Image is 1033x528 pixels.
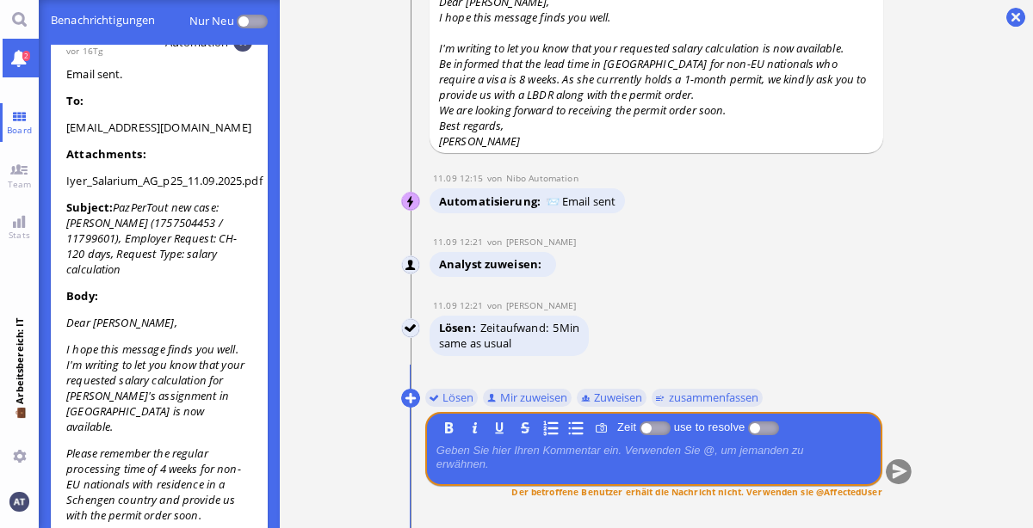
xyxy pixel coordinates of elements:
label: Nur neu [189,2,234,40]
span: Zeitaufwand [480,320,548,335]
img: Du [9,492,28,511]
img: Anand Pazhenkottil [402,256,421,275]
span: Board [3,124,36,136]
button: B [439,418,458,437]
strong: Attachments: [66,146,146,162]
p: I hope this message finds you well. I'm writing to let you know that your requested salary calcul... [439,9,874,56]
img: Anand Pazhenkottil [402,319,421,338]
li: [EMAIL_ADDRESS][DOMAIN_NAME] [66,120,252,135]
p-inputswitch: Deaktiviert [234,2,268,40]
span: automation@nibo.ai [506,172,578,184]
i: PazPerTout new case: [PERSON_NAME] (1757504453 / 11799601), Employer Request: CH-120 days, Reques... [66,200,237,277]
button: S [516,418,535,437]
span: von [487,236,506,248]
span: 2 [22,51,30,61]
span: Stats [4,229,34,241]
span: Automatisierung [439,193,546,209]
span: 11.09 12:21 [433,299,487,311]
span: von [487,172,506,184]
button: I [465,418,484,437]
span: vor 16Tg [66,45,103,57]
p: We are looking forward to receiving the permit order soon. [439,102,874,118]
span: 💼 Arbeitsbereich: IT [13,404,26,443]
button: Lösen [424,388,478,407]
p: same as usual [439,335,579,351]
button: Zuweisen [576,388,646,407]
span: 5Min [553,320,579,335]
button: Mir zuweisen [482,388,572,407]
strong: To: [66,93,84,108]
img: Nibo Automation [402,193,421,212]
li: Iyer_Salarium_AG_p25_11.09.2025.pdf [66,173,252,188]
span: 📨 Email sent [546,193,616,209]
button: U [490,418,509,437]
p: I hope this message finds you well. I'm writing to let you know that your requested salary calcul... [66,341,252,434]
span: von [487,299,506,311]
p: Be informed that the lead time in [GEOGRAPHIC_DATA] for non-EU nationals who require a visa is 8 ... [439,56,874,102]
span: anand.pazhenkottil@bluelakelegal.com [506,236,577,248]
span: 11.09 12:15 [433,172,487,184]
p-inputswitch: Zeit aufgewendet [639,421,670,433]
button: zusammenfassen [651,388,763,407]
strong: Subject: [66,200,113,215]
span: 11.09 12:21 [433,236,487,248]
span: Analyst zuweisen [439,256,547,272]
label: use to resolve [670,421,747,433]
span: Lösen [439,320,480,335]
p: Please remember the regular processing time of 4 weeks for non-EU nationals with residence in a S... [66,445,252,523]
p: Dear [PERSON_NAME], [66,315,252,330]
span: Der betroffene Benutzer erhält die Nachricht nicht. Verwenden sie @AffectedUser [511,485,881,497]
span: anand.pazhenkottil@bluelakelegal.com [506,299,577,311]
span: Benachrichtigungen [51,1,268,40]
p-inputswitch: use to resolve [748,421,779,433]
p: Best regards, [PERSON_NAME] [439,118,874,149]
label: Zeit [614,421,640,433]
span: Team [3,178,36,190]
strong: Body: [66,288,98,304]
